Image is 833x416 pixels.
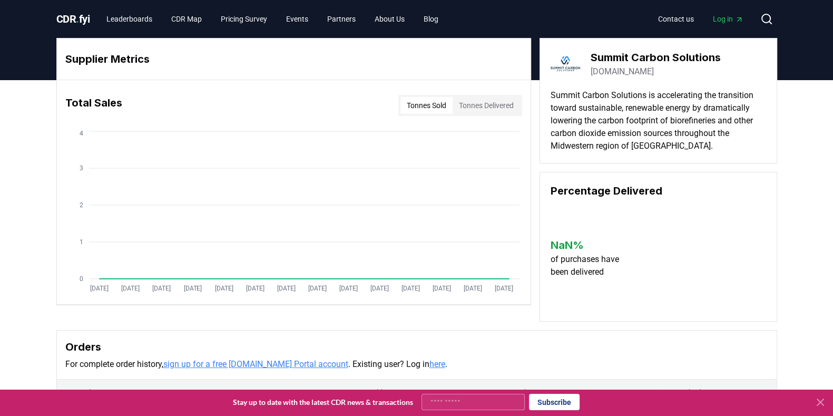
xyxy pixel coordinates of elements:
h3: Percentage Delivered [551,183,766,199]
p: of purchases have been delivered [551,253,629,278]
tspan: [DATE] [90,285,109,292]
h3: NaN % [551,237,629,253]
a: here [429,359,445,369]
a: Log in [704,9,752,28]
a: Blog [415,9,447,28]
tspan: [DATE] [463,285,482,292]
nav: Main [98,9,447,28]
tspan: [DATE] [401,285,419,292]
span: CDR fyi [56,13,90,25]
p: Summit Carbon Solutions is accelerating the transition toward sustainable, renewable energy by dr... [551,89,766,152]
a: Contact us [650,9,702,28]
a: [DOMAIN_NAME] [591,65,654,78]
p: Status [224,387,318,398]
tspan: [DATE] [432,285,450,292]
p: Method [668,387,768,398]
button: Purchaser [65,382,129,403]
a: Events [278,9,317,28]
button: Tonnes Sold [400,97,453,114]
h3: Total Sales [65,95,122,116]
tspan: 1 [79,238,83,246]
nav: Main [650,9,752,28]
tspan: 2 [79,201,83,209]
a: Leaderboards [98,9,161,28]
tspan: [DATE] [495,285,513,292]
tspan: [DATE] [214,285,233,292]
h3: Supplier Metrics [65,51,522,67]
tspan: [DATE] [246,285,264,292]
tspan: 3 [79,165,83,172]
tspan: [DATE] [121,285,140,292]
tspan: [DATE] [339,285,357,292]
tspan: [DATE] [277,285,295,292]
a: Pricing Survey [212,9,276,28]
a: CDR Map [163,9,210,28]
p: For complete order history, . Existing user? Log in . [65,358,768,371]
tspan: 0 [79,275,83,283]
tspan: [DATE] [370,285,388,292]
button: Tonnes Delivered [453,97,520,114]
h3: Summit Carbon Solutions [591,50,721,65]
tspan: [DATE] [308,285,326,292]
a: CDR.fyi [56,12,90,26]
tspan: [DATE] [152,285,171,292]
button: Order Date [505,382,570,403]
span: Log in [713,14,743,24]
span: . [76,13,79,25]
h3: Orders [65,339,768,355]
a: About Us [366,9,413,28]
img: Summit Carbon Solutions-logo [551,49,580,79]
button: Tonnes Sold [334,382,403,403]
a: Partners [319,9,364,28]
a: sign up for a free [DOMAIN_NAME] Portal account [163,359,348,369]
tspan: 4 [79,130,83,137]
tspan: [DATE] [183,285,202,292]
